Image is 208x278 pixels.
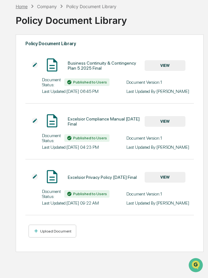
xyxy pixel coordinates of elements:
[4,88,42,100] a: 🔎Data Lookup
[6,13,114,23] p: How can we help?
[4,77,43,88] a: 🖐️Preclearance
[66,4,116,9] div: Policy Document Library
[25,40,194,48] div: Policy Document Library
[42,77,109,87] div: Document Status:
[145,60,185,71] button: VIEW
[44,113,60,129] img: Document Icon
[44,57,60,73] img: Document Icon
[6,80,11,85] div: 🖐️
[42,145,109,150] div: Last Updated: [DATE] 04:23 PM
[29,225,77,238] button: Upload Document
[68,175,137,180] div: Excelsior Privacy Policy [DATE] Final
[68,61,145,71] div: Business Continuity & Contingency Plan 5.2025 Final
[126,200,194,206] div: Last Updated By: [PERSON_NAME]
[42,189,109,199] div: Document Status:
[37,4,57,9] div: Company
[45,80,51,85] div: 🗄️
[73,192,107,196] span: Published to Users
[126,89,194,94] div: Last Updated By: [PERSON_NAME]
[32,62,38,68] img: Additional Document Icon
[21,54,79,59] div: We're available if you need us!
[6,48,18,59] img: 1746055101610-c473b297-6a78-478c-a979-82029cc54cd1
[145,116,185,127] button: VIEW
[6,92,11,97] div: 🔎
[16,10,203,26] div: Policy Document Library
[68,116,145,126] div: Excelsior Compliance Manual [DATE] Final
[145,172,185,183] button: VIEW
[126,136,194,141] div: Document Version: 1
[188,257,205,274] iframe: Open customer support
[39,229,72,233] div: Upload Document
[73,80,107,84] span: Published to Users
[126,145,194,150] div: Last Updated By: [PERSON_NAME]
[42,133,109,143] div: Document Status:
[16,4,28,9] div: Home
[42,200,109,206] div: Last Updated: [DATE] 09:22 AM
[13,79,40,85] span: Preclearance
[126,191,194,196] div: Document Version: 1
[73,136,107,140] span: Published to Users
[107,50,114,57] button: Start new chat
[42,89,109,94] div: Last Updated: [DATE] 06:45 PM
[21,48,103,54] div: Start new chat
[52,79,78,85] span: Attestations
[44,169,60,184] img: Document Icon
[32,118,38,124] img: Additional Document Icon
[43,77,80,88] a: 🗄️Attestations
[62,106,76,111] span: Pylon
[13,91,40,97] span: Data Lookup
[44,106,76,111] a: Powered byPylon
[126,80,194,85] div: Document Version: 1
[32,174,38,180] img: Additional Document Icon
